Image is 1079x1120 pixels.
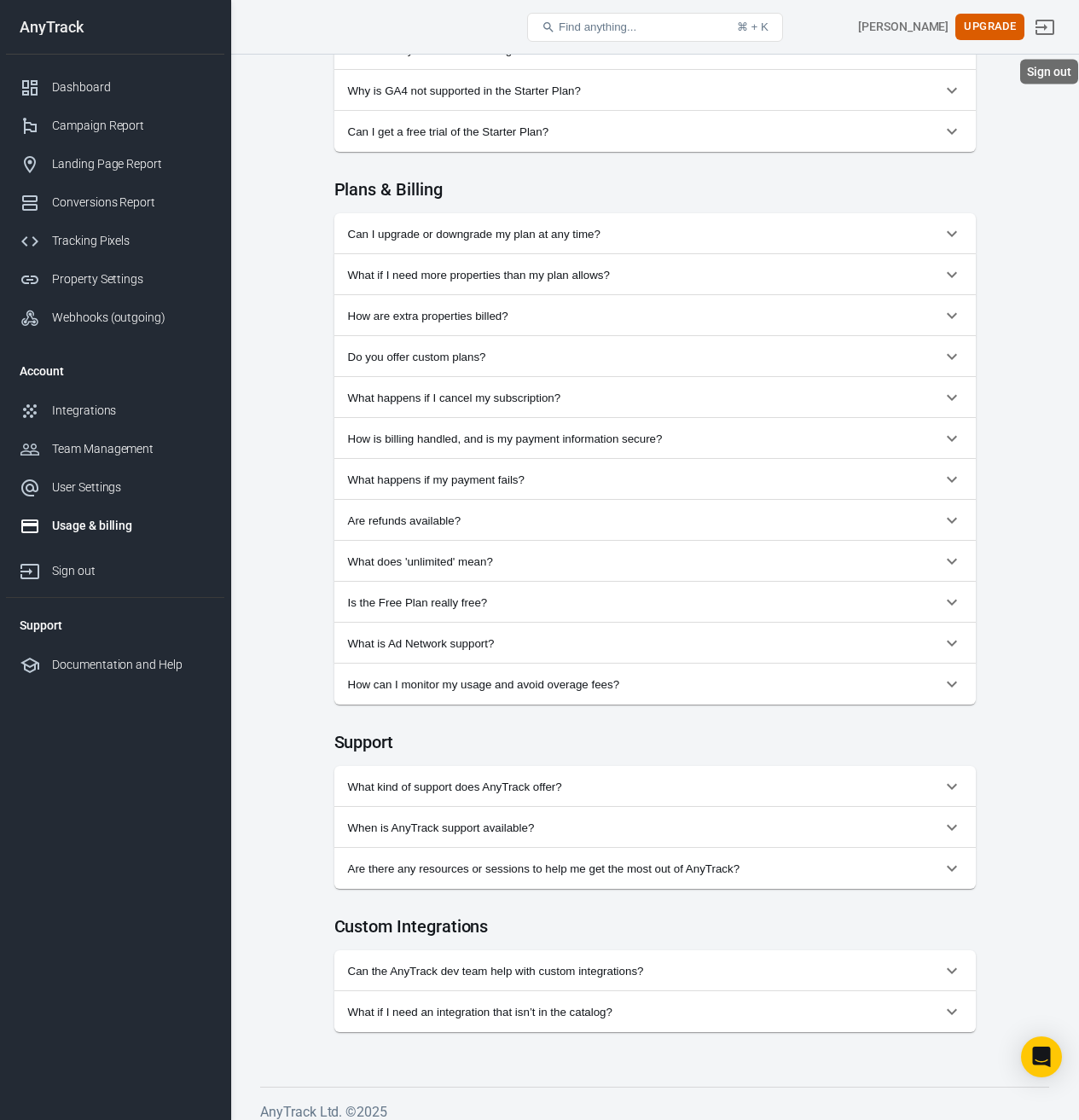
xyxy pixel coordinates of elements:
[334,732,976,752] h4: Support
[334,766,976,807] button: What kind of support does AnyTrack offer?
[334,418,976,459] button: How is billing handled, and is my payment information secure?
[334,807,976,848] button: When is AnyTrack support available?
[348,1006,942,1018] span: What if I need an integration that isn’t in the catalog?
[52,232,211,250] div: Tracking Pixels
[334,991,976,1032] button: What if I need an integration that isn’t in the catalog?
[334,459,976,500] button: What happens if my payment fails?
[6,222,224,260] a: Tracking Pixels
[6,145,224,183] a: Landing Page Report
[334,179,976,200] h4: Plans & Billing
[6,107,224,145] a: Campaign Report
[52,309,211,327] div: Webhooks (outgoing)
[334,377,976,418] button: What happens if I cancel my subscription?
[52,402,211,420] div: Integrations
[737,20,769,33] div: ⌘ + K
[334,623,976,664] button: What is Ad Network support?
[52,440,211,458] div: Team Management
[6,68,224,107] a: Dashboard
[6,605,224,646] li: Support
[334,111,976,152] button: Can I get a free trial of the Starter Plan?
[955,14,1024,40] button: Upgrade
[6,468,224,507] a: User Settings
[348,269,942,281] span: What if I need more properties than my plan allows?
[348,781,942,793] span: What kind of support does AnyTrack offer?
[858,18,948,36] div: Account id: nEsqdNLb
[6,299,224,337] a: Webhooks (outgoing)
[334,664,976,705] button: How can I monitor my usage and avoid overage fees?
[334,500,976,541] button: Are refunds available?
[52,78,211,96] div: Dashboard
[52,155,211,173] div: Landing Page Report
[1021,1036,1062,1077] div: Open Intercom Messenger
[348,637,942,650] span: What is Ad Network support?
[527,13,783,42] button: Find anything...⌘ + K
[348,351,942,363] span: Do you offer custom plans?
[334,336,976,377] button: Do you offer custom plans?
[52,656,211,674] div: Documentation and Help
[6,507,224,545] a: Usage & billing
[348,473,942,486] span: What happens if my payment fails?
[559,20,636,33] span: Find anything...
[348,84,942,97] span: Why is GA4 not supported in the Starter Plan?
[348,392,942,404] span: What happens if I cancel my subscription?
[348,821,942,834] span: When is AnyTrack support available?
[348,678,942,691] span: How can I monitor my usage and avoid overage fees?
[52,194,211,212] div: Conversions Report
[6,545,224,590] a: Sign out
[334,582,976,623] button: Is the Free Plan really free?
[6,392,224,430] a: Integrations
[334,541,976,582] button: What does 'unlimited' mean?
[1020,60,1078,84] div: Sign out
[52,270,211,288] div: Property Settings
[52,117,211,135] div: Campaign Report
[348,514,942,527] span: Are refunds available?
[1024,7,1065,48] a: Sign out
[52,562,211,580] div: Sign out
[348,965,942,978] span: Can the AnyTrack dev team help with custom integrations?
[348,555,942,568] span: What does 'unlimited' mean?
[348,862,942,875] span: Are there any resources or sessions to help me get the most out of AnyTrack?
[334,916,976,937] h4: Custom Integrations
[334,213,976,254] button: Can I upgrade or downgrade my plan at any time?
[334,848,976,889] button: Are there any resources or sessions to help me get the most out of AnyTrack?
[6,183,224,222] a: Conversions Report
[334,295,976,336] button: How are extra properties billed?
[348,310,942,322] span: How are extra properties billed?
[334,950,976,991] button: Can the AnyTrack dev team help with custom integrations?
[52,517,211,535] div: Usage & billing
[348,228,942,241] span: Can I upgrade or downgrade my plan at any time?
[348,596,942,609] span: Is the Free Plan really free?
[6,430,224,468] a: Team Management
[6,351,224,392] li: Account
[334,254,976,295] button: What if I need more properties than my plan allows?
[348,432,942,445] span: How is billing handled, and is my payment information secure?
[52,479,211,496] div: User Settings
[6,20,224,35] div: AnyTrack
[348,125,942,138] span: Can I get a free trial of the Starter Plan?
[6,260,224,299] a: Property Settings
[334,70,976,111] button: Why is GA4 not supported in the Starter Plan?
